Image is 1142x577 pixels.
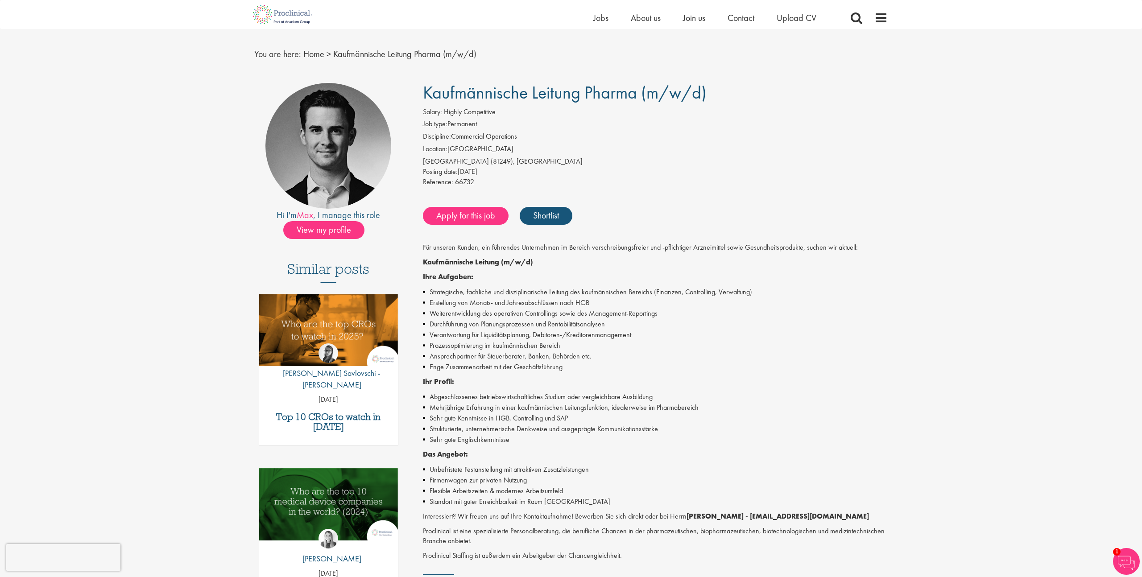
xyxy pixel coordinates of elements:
[254,48,301,60] span: You are here:
[423,272,473,281] strong: Ihre Aufgaben:
[319,529,338,548] img: Hannah Burke
[423,287,888,297] li: Strategische, fachliche und disziplinarische Leitung des kaufmännischen Bereichs (Finanzen, Contr...
[259,468,398,547] a: Link to a post
[423,207,509,225] a: Apply for this job
[423,167,888,177] div: [DATE]
[264,412,393,432] a: Top 10 CROs to watch in [DATE]
[259,468,398,540] img: Top 10 Medical Device Companies 2024
[254,209,403,222] div: Hi I'm , I manage this role
[455,177,474,186] span: 66732
[265,83,391,209] img: imeage of recruiter Max Slevogt
[423,297,888,308] li: Erstellung von Monats- und Jahresabschlüssen nach HGB
[333,48,476,60] span: Kaufmännische Leitung Pharma (m/w/d)
[1113,548,1140,575] img: Chatbot
[423,257,533,267] strong: Kaufmännische Leitung (m/w/d)
[303,48,324,60] a: breadcrumb link
[423,424,888,434] li: Strukturierte, unternehmerische Denkweise und ausgeprägte Kommunikationsstärke
[423,81,707,104] span: Kaufmännische Leitung Pharma (m/w/d)
[6,544,120,571] iframe: reCAPTCHA
[259,343,398,395] a: Theodora Savlovschi - Wicks [PERSON_NAME] Savlovschi - [PERSON_NAME]
[631,12,661,24] a: About us
[423,362,888,372] li: Enge Zusammenarbeit mit der Geschäftsführung
[423,308,888,319] li: Weiterentwicklung des operativen Controllings sowie des Management-Reportings
[423,319,888,330] li: Durchführung von Planungsprozessen und Rentabilitätsanalysen
[728,12,754,24] a: Contact
[423,132,888,144] li: Commercial Operations
[423,119,888,132] li: Permanent
[423,177,453,187] label: Reference:
[1113,548,1121,556] span: 1
[423,464,888,475] li: Unbefristete Festanstellung mit attraktiven Zusatzleistungen
[423,243,888,253] p: Für unseren Kunden, ein führendes Unternehmen im Bereich verschreibungsfreier und -pflichtiger Ar...
[259,367,398,390] p: [PERSON_NAME] Savlovschi - [PERSON_NAME]
[777,12,816,24] a: Upload CV
[423,511,888,522] p: Interessiert? Wir freuen uns auf Ihre Kontaktaufnahme! Bewerben Sie sich direkt oder bei Herrn
[423,449,468,459] strong: Das Angebot:
[423,413,888,424] li: Sehr gute Kenntnisse in HGB, Controlling und SAP
[423,167,458,176] span: Posting date:
[423,392,888,402] li: Abgeschlossenes betriebswirtschaftliches Studium oder vergleichbare Ausbildung
[423,434,888,445] li: Sehr gute Englischkenntnisse
[423,551,888,561] p: Proclinical Staffing ist außerdem ein Arbeitgeber der Chancengleichheit.
[283,223,373,235] a: View my profile
[296,553,361,565] p: [PERSON_NAME]
[423,243,888,561] div: Job description
[259,294,398,373] a: Link to a post
[297,209,313,221] a: Max
[423,119,447,129] label: Job type:
[423,526,888,547] p: Proclinical ist eine spezialisierte Personalberatung, die berufliche Chancen in der pharmazeutisc...
[259,395,398,405] p: [DATE]
[593,12,608,24] a: Jobs
[423,496,888,507] li: Standort mit guter Erreichbarkeit im Raum [GEOGRAPHIC_DATA]
[423,132,451,142] label: Discipline:
[423,144,447,154] label: Location:
[520,207,572,225] a: Shortlist
[423,402,888,413] li: Mehrjährige Erfahrung in einer kaufmännischen Leitungsfunktion, idealerweise im Pharmabereich
[283,221,364,239] span: View my profile
[423,330,888,340] li: Verantwortung für Liquiditätsplanung, Debitoren-/Kreditorenmanagement
[259,294,398,366] img: Top 10 CROs 2025 | Proclinical
[423,107,442,117] label: Salary:
[423,144,888,157] li: [GEOGRAPHIC_DATA]
[444,107,496,116] span: Highly Competitive
[423,486,888,496] li: Flexible Arbeitszeiten & modernes Arbeitsumfeld
[423,340,888,351] li: Prozessoptimierung im kaufmännischen Bereich
[319,343,338,363] img: Theodora Savlovschi - Wicks
[327,48,331,60] span: >
[423,475,888,486] li: Firmenwagen zur privaten Nutzung
[687,511,869,521] strong: [PERSON_NAME] - [EMAIL_ADDRESS][DOMAIN_NAME]
[423,351,888,362] li: Ansprechpartner für Steuerberater, Banken, Behörden etc.
[287,261,369,283] h3: Similar posts
[296,529,361,569] a: Hannah Burke [PERSON_NAME]
[423,377,454,386] strong: Ihr Profil:
[683,12,705,24] a: Join us
[423,157,888,167] div: [GEOGRAPHIC_DATA] (81249), [GEOGRAPHIC_DATA]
